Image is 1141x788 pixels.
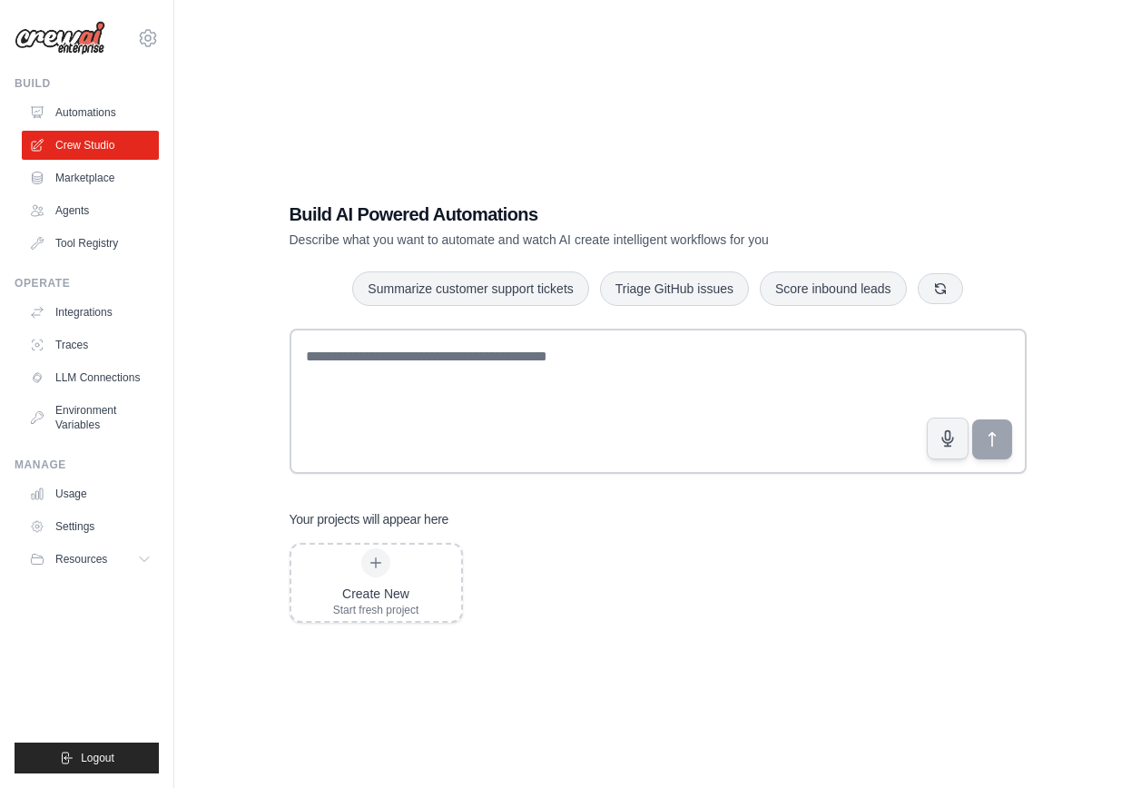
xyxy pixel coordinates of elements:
a: Tool Registry [22,229,159,258]
div: Manage [15,458,159,472]
button: Summarize customer support tickets [352,271,588,306]
a: Traces [22,330,159,360]
a: Integrations [22,298,159,327]
a: Usage [22,479,159,508]
div: Operate [15,276,159,291]
button: Score inbound leads [760,271,907,306]
div: Start fresh project [333,603,419,617]
button: Resources [22,545,159,574]
a: Settings [22,512,159,541]
button: Get new suggestions [918,273,963,304]
a: Agents [22,196,159,225]
div: Create New [333,585,419,603]
a: LLM Connections [22,363,159,392]
button: Triage GitHub issues [600,271,749,306]
a: Automations [22,98,159,127]
button: Click to speak your automation idea [927,418,969,459]
button: Logout [15,743,159,773]
a: Environment Variables [22,396,159,439]
span: Resources [55,552,107,566]
div: Build [15,76,159,91]
span: Logout [81,751,114,765]
a: Marketplace [22,163,159,192]
h3: Your projects will appear here [290,510,449,528]
h1: Build AI Powered Automations [290,202,900,227]
p: Describe what you want to automate and watch AI create intelligent workflows for you [290,231,900,249]
img: Logo [15,21,105,55]
a: Crew Studio [22,131,159,160]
